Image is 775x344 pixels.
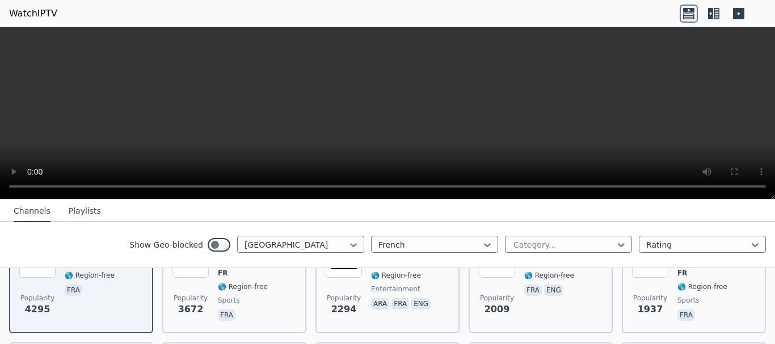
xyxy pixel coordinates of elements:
[633,294,667,303] span: Popularity
[178,303,204,316] span: 3672
[371,271,421,280] span: 🌎 Region-free
[14,201,50,222] button: Channels
[638,303,663,316] span: 1937
[677,296,699,305] span: sports
[524,271,574,280] span: 🌎 Region-free
[174,294,208,303] span: Popularity
[69,201,101,222] button: Playlists
[480,294,514,303] span: Popularity
[485,303,510,316] span: 2009
[411,298,431,309] p: eng
[218,282,268,291] span: 🌎 Region-free
[371,298,389,309] p: ara
[327,294,361,303] span: Popularity
[371,284,420,294] span: entertainment
[9,7,57,20] a: WatchIPTV
[129,239,203,250] label: Show Geo-blocked
[677,282,727,291] span: 🌎 Region-free
[218,269,228,278] span: FR
[218,296,239,305] span: sports
[524,284,542,296] p: fra
[65,284,82,296] p: fra
[65,271,115,280] span: 🌎 Region-free
[20,294,54,303] span: Popularity
[25,303,50,316] span: 4295
[218,309,235,321] p: fra
[677,269,687,278] span: FR
[331,303,357,316] span: 2294
[677,309,695,321] p: fra
[544,284,563,296] p: eng
[391,298,409,309] p: fra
